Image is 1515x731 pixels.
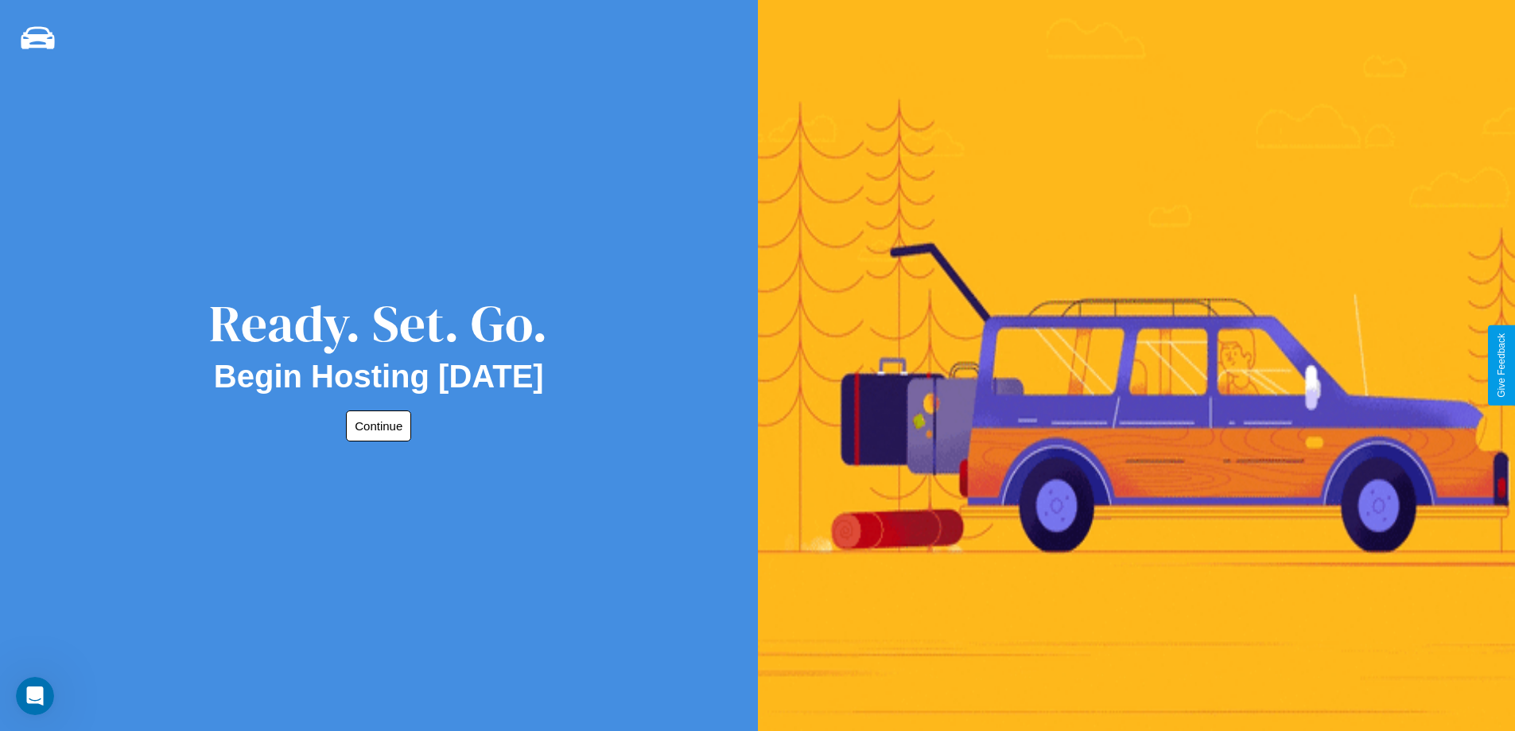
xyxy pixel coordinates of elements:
div: Give Feedback [1496,333,1507,398]
h2: Begin Hosting [DATE] [214,359,544,395]
div: Ready. Set. Go. [209,288,548,359]
iframe: Intercom live chat [16,677,54,715]
button: Continue [346,410,411,441]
